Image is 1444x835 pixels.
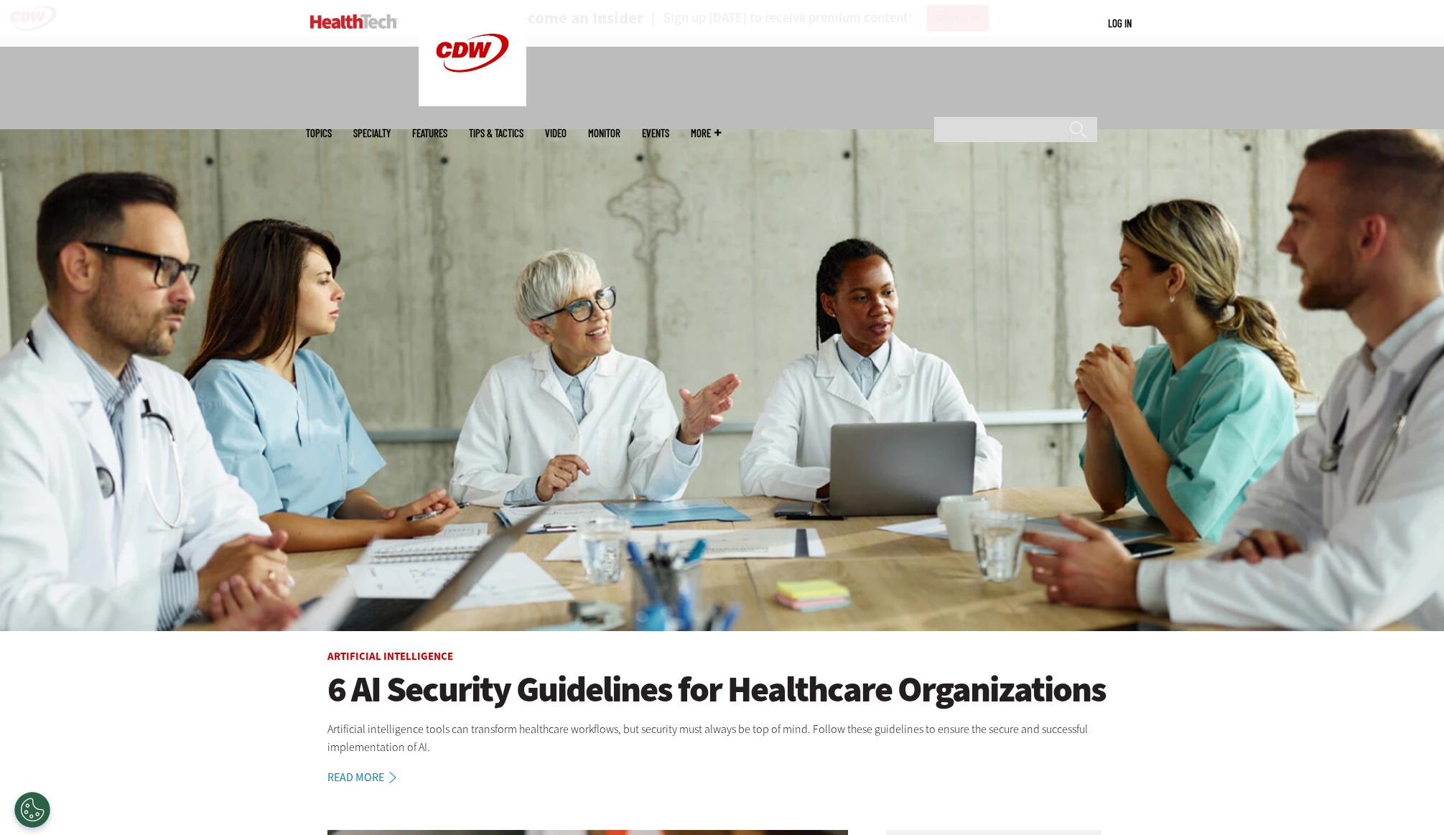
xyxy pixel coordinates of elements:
a: Events [642,128,669,139]
a: Log in [1108,17,1132,29]
a: Features [412,128,447,139]
div: Cookies Settings [14,792,50,828]
a: MonITor [588,128,620,139]
img: Home [310,14,397,29]
div: User menu [1108,16,1132,31]
a: Video [545,128,567,139]
a: CDW [419,95,526,110]
a: Artificial Intelligence [327,649,453,663]
span: Specialty [353,128,391,139]
span: More [691,128,721,139]
button: Open Preferences [14,792,50,828]
p: Artificial intelligence tools can transform healthcare workflows, but security must always be top... [327,720,1117,757]
a: 6 AI Security Guidelines for Healthcare Organizations [327,670,1117,709]
a: Tips & Tactics [469,128,523,139]
span: Topics [306,128,332,139]
a: Read More [327,772,412,783]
